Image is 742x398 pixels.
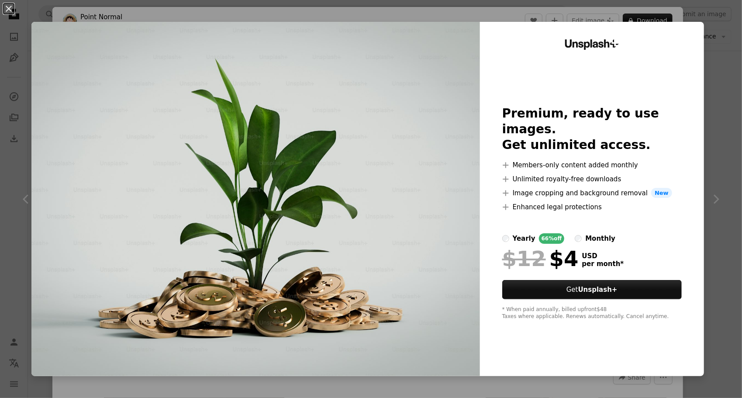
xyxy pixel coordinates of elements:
[651,188,672,198] span: New
[502,306,682,320] div: * When paid annually, billed upfront $48 Taxes where applicable. Renews automatically. Cancel any...
[575,235,582,242] input: monthly
[502,235,509,242] input: yearly66%off
[585,233,615,244] div: monthly
[502,188,682,198] li: Image cropping and background removal
[502,174,682,184] li: Unlimited royalty-free downloads
[582,252,624,260] span: USD
[502,202,682,212] li: Enhanced legal protections
[578,286,618,294] strong: Unsplash+
[582,260,624,268] span: per month *
[539,233,565,244] div: 66% off
[502,247,579,270] div: $4
[502,106,682,153] h2: Premium, ready to use images. Get unlimited access.
[513,233,535,244] div: yearly
[502,160,682,170] li: Members-only content added monthly
[502,247,546,270] span: $12
[502,280,682,299] button: GetUnsplash+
